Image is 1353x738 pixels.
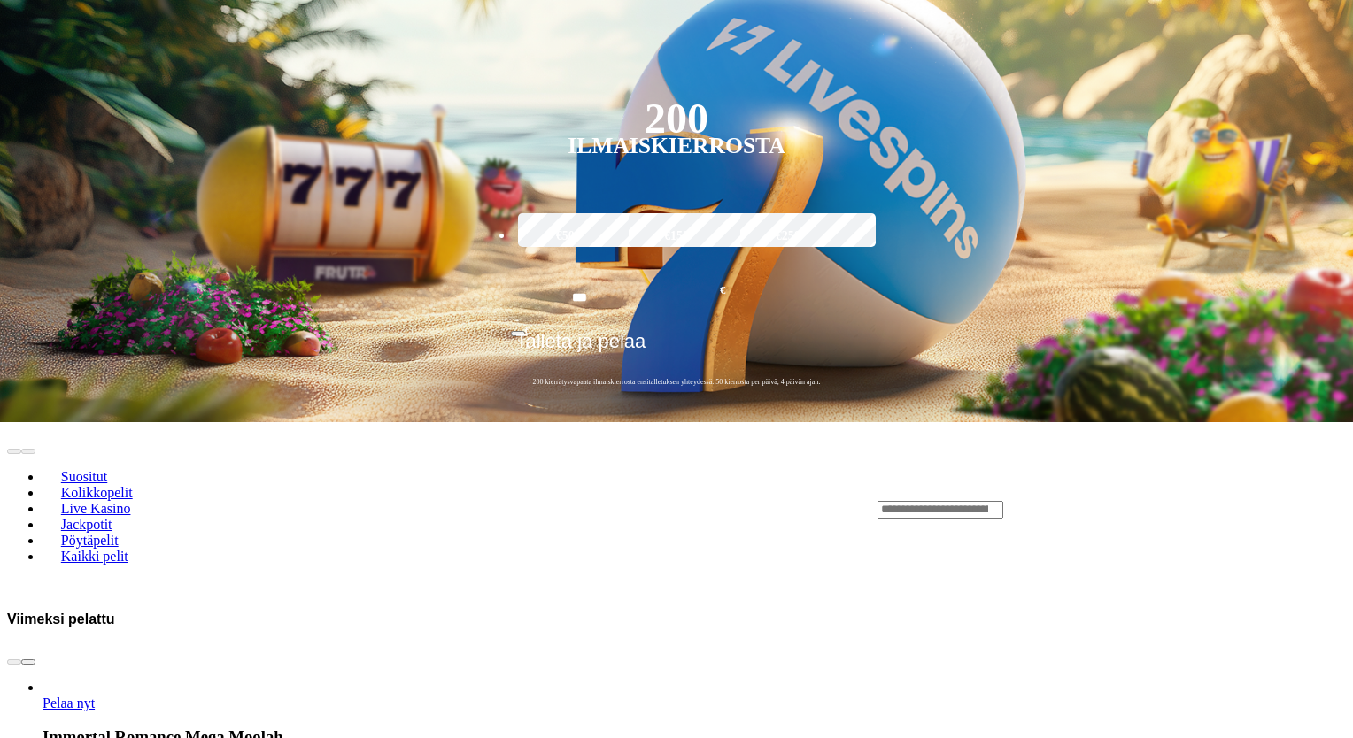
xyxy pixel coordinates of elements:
a: Kaikki pelit [43,543,147,570]
span: Suositut [54,469,114,484]
button: prev slide [7,659,21,665]
a: Immortal Romance Mega Moolah [43,696,95,711]
h3: Viimeksi pelattu [7,611,115,627]
nav: Lobby [7,439,842,579]
span: Pöytäpelit [54,533,126,548]
button: next slide [21,659,35,665]
header: Lobby [7,422,1346,596]
span: Talleta ja pelaa [516,330,646,365]
span: Kolikkopelit [54,485,140,500]
span: Live Kasino [54,501,138,516]
button: prev slide [7,449,21,454]
button: Talleta ja pelaa [511,329,843,366]
span: Jackpotit [54,517,120,532]
div: 200 [645,108,708,129]
label: €250 [736,211,839,262]
a: Pöytäpelit [43,527,136,554]
label: €50 [514,211,617,262]
span: Kaikki pelit [54,549,135,564]
a: Suositut [43,464,126,490]
div: Ilmaiskierrosta [568,135,785,157]
span: € [720,282,725,299]
span: Pelaa nyt [43,696,95,711]
a: Kolikkopelit [43,480,151,506]
button: next slide [21,449,35,454]
a: Live Kasino [43,496,149,522]
span: 200 kierrätysvapaata ilmaiskierrosta ensitalletuksen yhteydessä. 50 kierrosta per päivä, 4 päivän... [511,377,843,387]
a: Jackpotit [43,511,130,538]
span: € [525,325,530,335]
label: €150 [624,211,728,262]
input: Search [878,501,1003,519]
